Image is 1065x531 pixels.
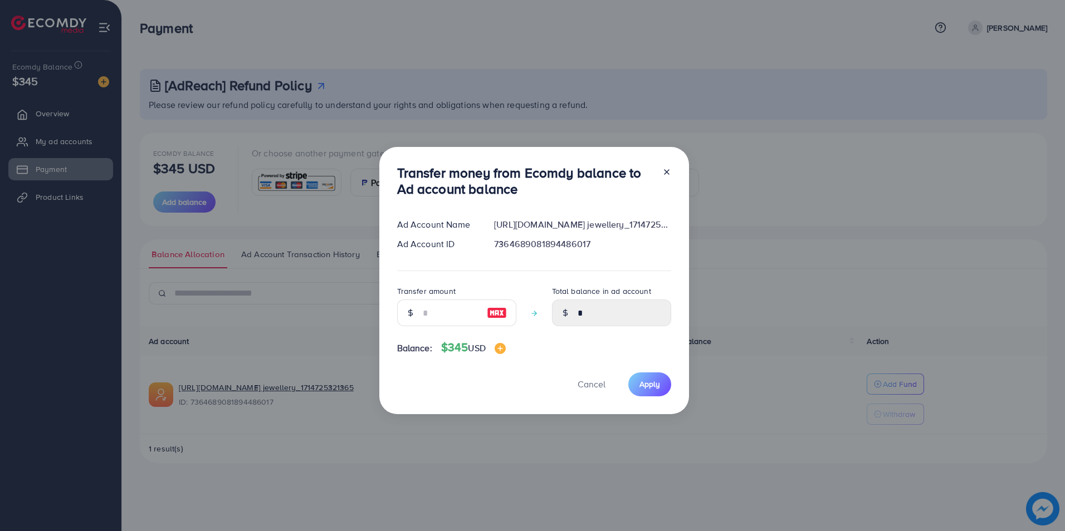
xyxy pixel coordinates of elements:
[578,378,605,390] span: Cancel
[485,238,680,250] div: 7364689081894486017
[628,372,671,396] button: Apply
[495,343,506,354] img: image
[639,378,660,390] span: Apply
[552,286,651,297] label: Total balance in ad account
[388,218,486,231] div: Ad Account Name
[485,218,680,231] div: [URL][DOMAIN_NAME] jewellery_1714725321365
[487,306,507,319] img: image
[397,286,456,297] label: Transfer amount
[441,341,506,355] h4: $345
[564,372,619,396] button: Cancel
[468,342,485,354] span: USD
[397,342,432,355] span: Balance:
[397,165,653,197] h3: Transfer money from Ecomdy balance to Ad account balance
[388,238,486,250] div: Ad Account ID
